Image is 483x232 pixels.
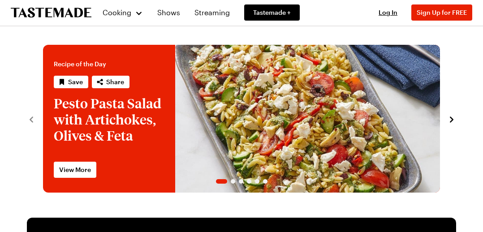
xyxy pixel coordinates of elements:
div: 1 / 6 [43,45,440,193]
button: Share [92,76,129,88]
button: Save recipe [54,76,88,88]
span: Save [68,77,83,86]
span: Share [106,77,124,86]
a: View More [54,162,96,178]
a: Tastemade + [244,4,300,21]
a: To Tastemade Home Page [11,8,91,18]
span: Go to slide 4 [247,179,251,184]
button: Log In [370,8,406,17]
button: Cooking [102,2,143,23]
button: navigate to next item [447,113,456,124]
span: Go to slide 5 [255,179,259,184]
span: View More [59,165,91,174]
button: navigate to previous item [27,113,36,124]
span: Go to slide 3 [239,179,243,184]
span: Go to slide 2 [231,179,235,184]
span: Go to slide 6 [263,179,267,184]
span: Sign Up for FREE [417,9,467,16]
span: Tastemade + [253,8,291,17]
span: Go to slide 1 [216,179,227,184]
span: Log In [379,9,397,16]
span: Cooking [103,8,131,17]
button: Sign Up for FREE [411,4,472,21]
